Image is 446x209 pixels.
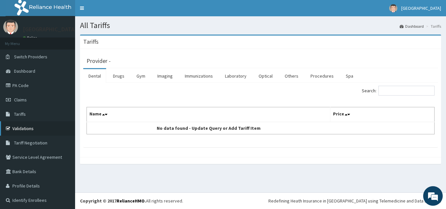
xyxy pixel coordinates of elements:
span: Claims [14,97,27,103]
a: Others [279,69,304,83]
span: Switch Providers [14,54,47,60]
a: Drugs [108,69,130,83]
a: Dental [83,69,106,83]
strong: Copyright © 2017 . [80,198,146,204]
a: Immunizations [180,69,218,83]
a: Procedures [305,69,339,83]
a: Online [23,36,39,40]
a: Gym [131,69,151,83]
div: Chat with us now [34,37,110,45]
textarea: Type your message and hit 'Enter' [3,140,124,162]
span: We're online! [38,63,90,129]
a: Dashboard [400,23,424,29]
h3: Provider - [87,58,111,64]
h1: All Tariffs [80,21,441,30]
span: Dashboard [14,68,35,74]
span: Tariffs [14,111,26,117]
div: Minimize live chat window [107,3,123,19]
label: Search: [362,86,435,96]
li: Tariffs [424,23,441,29]
img: User Image [3,20,18,34]
span: Tariff Negotiation [14,140,47,146]
input: Search: [378,86,435,96]
td: No data found - Update Query or Add Tariff Item [87,122,330,134]
a: Optical [253,69,278,83]
p: [GEOGRAPHIC_DATA] [23,26,77,32]
th: Name [87,107,330,122]
th: Price [330,107,435,122]
a: Spa [341,69,358,83]
div: Redefining Heath Insurance in [GEOGRAPHIC_DATA] using Telemedicine and Data Science! [268,198,441,204]
a: Laboratory [220,69,252,83]
img: User Image [389,4,397,12]
h3: Tariffs [83,39,99,45]
footer: All rights reserved. [75,192,446,209]
span: [GEOGRAPHIC_DATA] [401,5,441,11]
a: RelianceHMO [117,198,145,204]
a: Imaging [152,69,178,83]
img: d_794563401_company_1708531726252_794563401 [12,33,26,49]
